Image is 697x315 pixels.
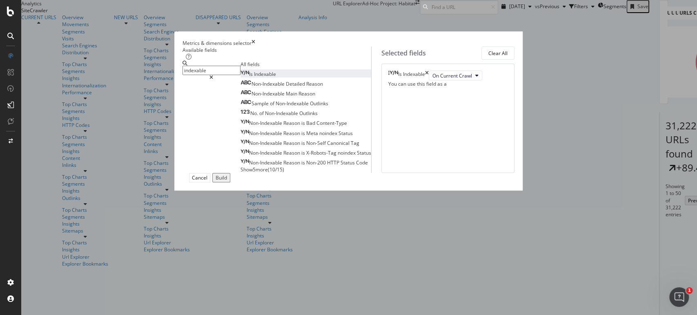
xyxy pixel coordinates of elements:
div: times [425,71,429,80]
span: Main [286,90,298,97]
div: Clear All [488,50,508,57]
div: Selected fields [381,49,426,58]
div: Available fields [183,47,371,53]
span: Non-Indexable [249,159,283,166]
span: Sample [252,100,270,107]
span: Bad [306,120,316,126]
button: Build [212,173,230,182]
span: Status [341,159,356,166]
div: Cancel [192,174,207,181]
div: Metrics & dimensions selector [183,40,252,47]
span: Reason [283,120,301,126]
span: ( 10 / 15 ) [268,166,284,173]
span: X-Robots-Tag [306,149,338,156]
span: Reason [283,159,301,166]
span: is [301,140,306,146]
span: of [259,110,265,117]
span: of [270,100,276,107]
span: Code [356,159,368,166]
span: Outlinks [310,100,328,107]
span: Content-Type [316,120,347,126]
div: Is IndexabletimesOn Current Crawl [388,71,508,80]
span: 1 [686,287,693,294]
div: Build [216,174,227,181]
span: Status [357,149,371,156]
div: You can use this field as a [388,80,508,87]
span: Detailed [286,80,306,87]
span: Non-Indexable [249,140,283,146]
span: noindex [319,130,338,137]
span: On Current Crawl [432,72,472,79]
span: Reason [298,90,315,97]
span: Non-Indexable [265,110,299,117]
span: Non-200 [306,159,327,166]
span: noindex [338,149,357,156]
span: HTTP [327,159,341,166]
span: is [301,159,306,166]
span: Non-Indexable [276,100,310,107]
iframe: Intercom live chat [669,287,689,307]
span: Non-Indexable [249,120,283,126]
span: Status [338,130,353,137]
span: Reason [283,140,301,146]
span: Reason [306,80,323,87]
span: is [301,120,306,126]
div: Is Indexable [398,71,425,80]
div: times [252,40,255,47]
span: Is [249,71,254,78]
button: Cancel [189,173,210,182]
span: Show 5 more [240,166,268,173]
div: modal [174,31,523,191]
span: Meta [306,130,319,137]
span: Non-Indexable [249,130,283,137]
span: Tag [351,140,359,146]
div: All fields [240,61,371,68]
span: Reason [283,149,301,156]
span: is [301,149,306,156]
span: Non-Self [306,140,327,146]
span: Non-Indexable [252,80,286,87]
button: Clear All [481,47,514,60]
span: Non-Indexable [252,90,286,97]
span: is [301,130,306,137]
span: Canonical [327,140,351,146]
span: No. [250,110,259,117]
span: Reason [283,130,301,137]
button: On Current Crawl [429,71,482,80]
span: Outlinks [299,110,318,117]
span: Indexable [254,71,276,78]
span: Non-Indexable [249,149,283,156]
input: Search by field name [183,66,240,75]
